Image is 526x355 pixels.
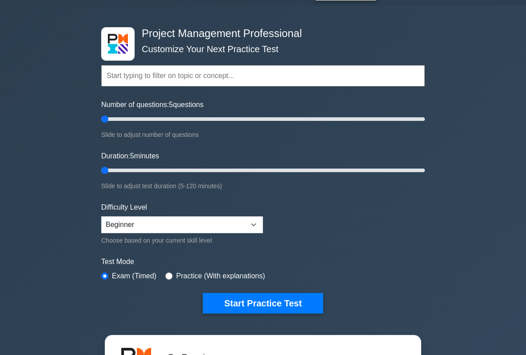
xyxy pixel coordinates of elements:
span: 5 [169,101,173,109]
span: 5 [130,153,134,160]
label: Duration: minutes [101,151,159,162]
div: Slide to adjust test duration (5-120 minutes) [101,181,425,192]
label: Test Mode [101,257,425,268]
label: Difficulty Level [101,202,147,213]
div: Slide to adjust number of questions [101,130,425,140]
button: Start Practice Test [203,293,323,314]
h4: Project Management Professional [138,28,381,41]
div: Choose based on your current skill level [101,235,263,246]
label: Exam (Timed) [112,271,156,282]
input: Start typing to filter on topic or concept... [101,66,425,87]
label: Practice (With explanations) [176,271,265,282]
label: Number of questions: questions [101,100,203,111]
